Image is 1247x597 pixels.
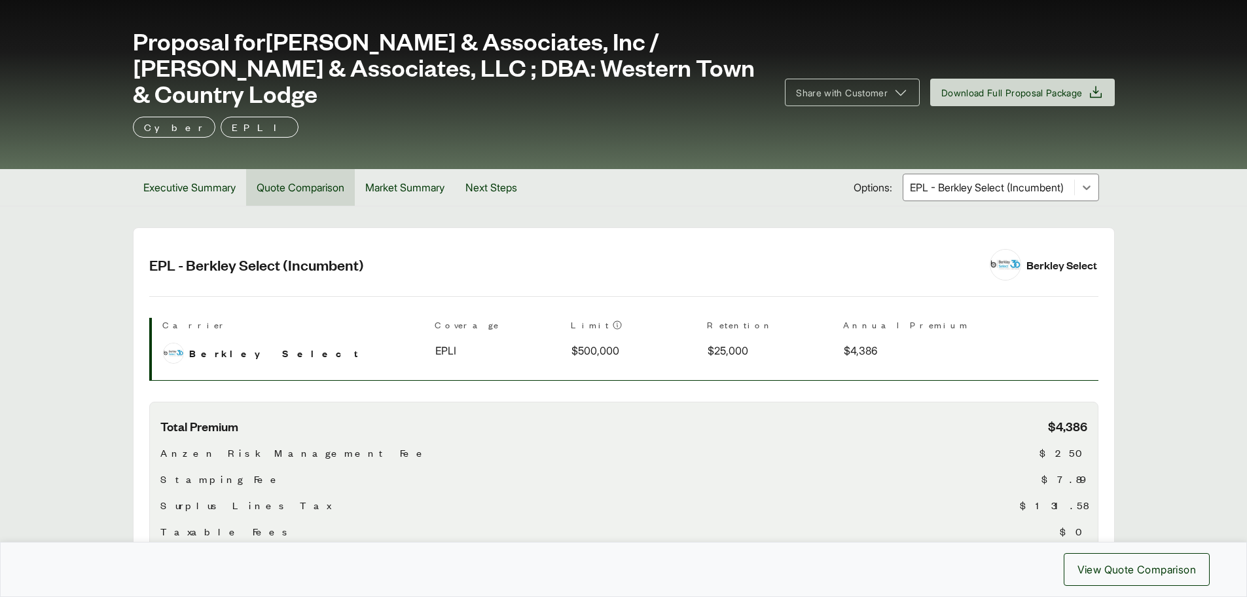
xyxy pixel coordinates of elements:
[571,318,696,337] th: Limit
[455,169,528,206] button: Next Steps
[571,343,619,358] span: $500,000
[990,250,1021,280] img: Berkley Select logo
[160,445,429,461] span: Anzen Risk Management Fee
[796,86,888,100] span: Share with Customer
[133,169,246,206] button: Executive Summary
[1077,562,1196,577] span: View Quote Comparison
[707,318,833,337] th: Retention
[930,79,1115,106] button: Download Full Proposal Package
[1026,256,1097,274] div: Berkley Select
[355,169,455,206] button: Market Summary
[164,343,183,363] img: Berkley Select logo
[232,119,287,135] p: EPLI
[1020,497,1087,513] span: $131.58
[1064,553,1210,586] button: View Quote Comparison
[708,343,748,358] span: $25,000
[844,343,877,358] span: $4,386
[785,79,920,106] button: Share with Customer
[160,497,331,513] span: Surplus Lines Tax
[246,169,355,206] button: Quote Comparison
[1048,418,1087,434] span: $4,386
[160,524,293,539] span: Taxable Fees
[162,318,424,337] th: Carrier
[854,180,892,195] span: Options:
[435,343,456,358] span: EPLI
[160,418,238,434] span: Total Premium
[843,318,969,337] th: Annual Premium
[144,119,204,135] p: Cyber
[133,28,770,106] span: Proposal for [PERSON_NAME] & Associates, Inc / [PERSON_NAME] & Associates, LLC ; DBA: Western Tow...
[1039,445,1087,461] span: $250
[189,345,365,361] span: Berkley Select
[435,318,560,337] th: Coverage
[1060,524,1087,539] span: $0
[160,471,283,487] span: Stamping Fee
[941,86,1083,100] span: Download Full Proposal Package
[149,255,974,275] h2: EPL - Berkley Select (Incumbent)
[1041,471,1087,487] span: $7.89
